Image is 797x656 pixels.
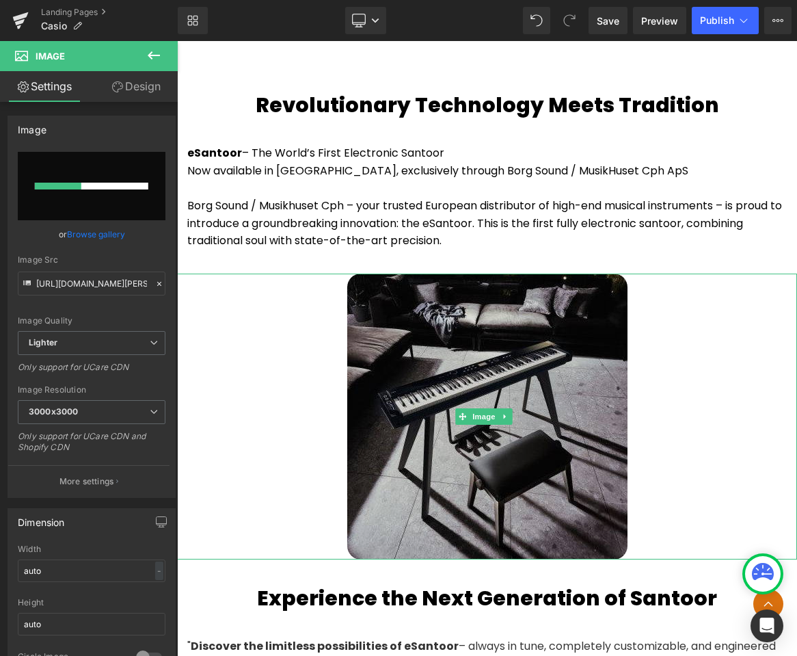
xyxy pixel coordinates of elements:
[18,116,46,135] div: Image
[178,7,208,34] a: New Library
[321,367,335,384] a: Expand / Collapse
[36,51,65,62] span: Image
[18,509,65,528] div: Dimension
[10,103,610,121] p: – The World’s First Electronic Santoor
[10,156,610,209] p: Borg Sound / Musikhuset Cph – your trusted European distributor of high-end musical instruments –...
[633,7,686,34] a: Preview
[700,15,734,26] span: Publish
[18,227,165,241] div: or
[10,596,610,631] p: " – always in tune, completely customizable, and engineered with sensitive touch sensors that cap...
[18,316,165,326] div: Image Quality
[18,598,165,607] div: Height
[10,46,610,83] h3: Revolutionary Technology Meets Tradition
[10,104,65,120] strong: eSantoor
[155,562,163,580] div: -
[18,385,165,395] div: Image Resolution
[41,21,67,31] span: Casio
[556,7,583,34] button: Redo
[8,465,170,497] button: More settings
[18,545,165,554] div: Width
[18,362,165,382] div: Only support for UCare CDN
[597,14,619,28] span: Save
[18,560,165,582] input: auto
[14,597,282,613] strong: Discover the limitless possibilities of eSantoor
[523,7,550,34] button: Undo
[10,539,610,576] h3: Experience the Next Generation of Santoor
[59,475,114,488] p: More settings
[18,431,165,462] div: Only support for UCare CDN and Shopify CDN
[764,7,792,34] button: More
[293,367,321,384] span: Image
[18,255,165,265] div: Image Src
[29,337,57,347] b: Lighter
[92,71,180,102] a: Design
[67,222,125,246] a: Browse gallery
[29,406,78,417] b: 3000x3000
[692,7,759,34] button: Publish
[751,609,783,642] div: Open Intercom Messenger
[10,121,610,139] p: Now available in [GEOGRAPHIC_DATA], exclusively through Borg Sound / MusikHuset Cph ApS
[641,14,678,28] span: Preview
[41,7,178,18] a: Landing Pages
[18,613,165,635] input: auto
[18,272,165,296] input: Link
